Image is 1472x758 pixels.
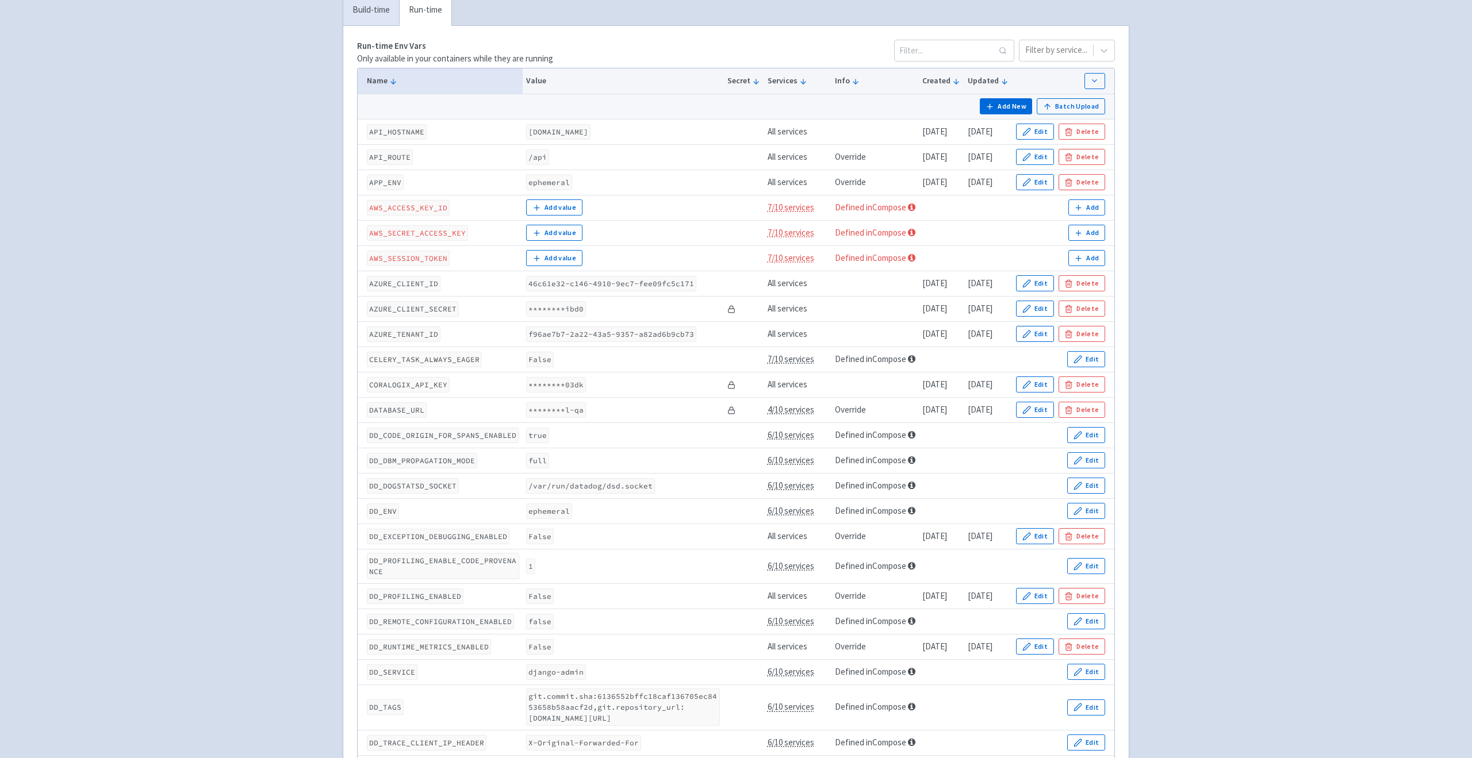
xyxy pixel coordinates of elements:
[764,296,831,321] td: All services
[835,455,906,465] a: Defined in Compose
[835,480,906,491] a: Defined in Compose
[367,251,450,266] code: AWS_SESSION_TOKEN
[1059,124,1105,140] button: Delete
[1016,326,1054,342] button: Edit
[1016,124,1054,140] button: Edit
[922,379,947,390] time: [DATE]
[367,735,486,751] code: DD_TRACE_CLIENT_IP_HEADER
[1067,664,1105,680] button: Edit
[367,553,519,579] code: DD_PROFILING_ENABLE_CODE_PROVENANCE
[768,252,814,263] span: 7/10 services
[357,40,426,51] strong: Run-time Env Vars
[831,583,919,609] td: Override
[968,404,992,415] time: [DATE]
[764,634,831,659] td: All services
[526,199,582,216] button: Add value
[764,321,831,347] td: All services
[526,250,582,266] button: Add value
[1016,376,1054,393] button: Edit
[831,144,919,170] td: Override
[968,75,1009,87] button: Updated
[922,151,947,162] time: [DATE]
[1059,528,1105,544] button: Delete
[922,641,947,652] time: [DATE]
[768,404,814,415] span: 4/10 services
[835,701,906,712] a: Defined in Compose
[922,75,960,87] button: Created
[727,75,760,87] button: Secret
[526,428,549,443] code: true
[768,666,814,677] span: 6/10 services
[1016,174,1054,190] button: Edit
[968,590,992,601] time: [DATE]
[1059,149,1105,165] button: Delete
[835,737,906,748] a: Defined in Compose
[835,202,906,213] a: Defined in Compose
[367,503,399,519] code: DD_ENV
[1067,503,1105,519] button: Edit
[968,641,992,652] time: [DATE]
[1067,452,1105,468] button: Edit
[835,75,915,87] button: Info
[764,372,831,397] td: All services
[1059,275,1105,291] button: Delete
[367,175,404,190] code: APP_ENV
[831,397,919,422] td: Override
[367,75,519,87] button: Name
[526,735,641,751] code: X-Original-Forwarded-For
[768,560,814,571] span: 6/10 services
[526,175,572,190] code: ephemeral
[367,529,509,544] code: DD_EXCEPTION_DEBUGGING_ENABLED
[922,590,947,601] time: [DATE]
[1067,427,1105,443] button: Edit
[526,588,554,604] code: False
[367,276,440,291] code: AZURE_CLIENT_ID
[1068,199,1105,216] button: Add
[835,615,906,626] a: Defined in Compose
[835,353,906,364] a: Defined in Compose
[1016,149,1054,165] button: Edit
[764,170,831,195] td: All services
[1016,588,1054,604] button: Edit
[922,530,947,541] time: [DATE]
[526,276,696,291] code: 46c61e32-c146-4910-9ec7-fee09fc5c171
[526,664,586,680] code: django-admin
[968,278,992,288] time: [DATE]
[768,480,814,491] span: 6/10 services
[367,639,491,655] code: DD_RUNTIME_METRICS_ENABLED
[831,170,919,195] td: Override
[968,151,992,162] time: [DATE]
[526,559,535,574] code: 1
[1016,402,1054,418] button: Edit
[1059,301,1105,317] button: Delete
[367,699,404,715] code: DD_TAGS
[922,303,947,314] time: [DATE]
[526,124,591,140] code: [DOMAIN_NAME]
[1067,734,1105,751] button: Edit
[764,524,831,549] td: All services
[1016,301,1054,317] button: Edit
[922,126,947,137] time: [DATE]
[835,227,906,238] a: Defined in Compose
[831,634,919,659] td: Override
[968,176,992,187] time: [DATE]
[768,202,814,213] span: 7/10 services
[526,478,655,494] code: /var/run/datadog/dsd.socket
[367,588,463,604] code: DD_PROFILING_ENABLED
[968,328,992,339] time: [DATE]
[1067,613,1105,629] button: Edit
[526,225,582,241] button: Add value
[367,225,468,241] code: AWS_SECRET_ACCESS_KEY
[526,639,554,655] code: False
[367,352,482,367] code: CELERY_TASK_ALWAYS_EAGER
[835,505,906,516] a: Defined in Compose
[367,402,427,418] code: DATABASE_URL
[367,428,519,443] code: DD_CODE_ORIGIN_FOR_SPANS_ENABLED
[768,737,814,748] span: 6/10 services
[526,453,549,468] code: full
[768,701,814,712] span: 6/10 services
[1016,528,1054,544] button: Edit
[835,429,906,440] a: Defined in Compose
[367,453,477,468] code: DD_DBM_PROPAGATION_MODE
[526,503,572,519] code: ephemeral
